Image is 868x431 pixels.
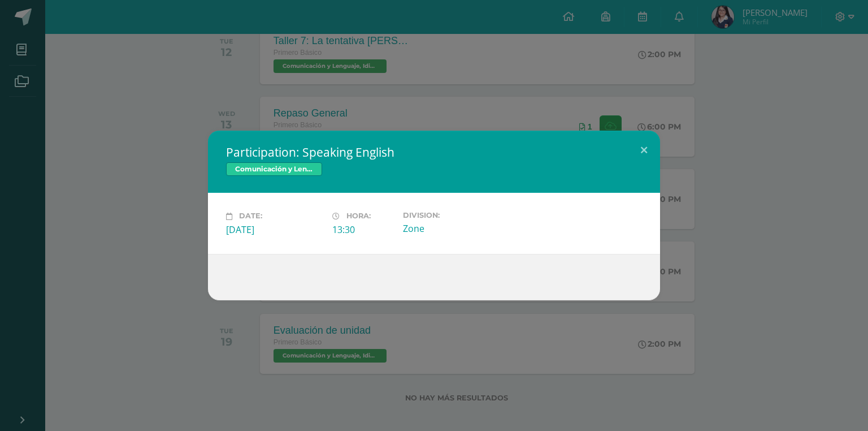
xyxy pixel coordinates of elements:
[628,131,660,169] button: Close (Esc)
[403,222,500,235] div: Zone
[332,223,394,236] div: 13:30
[346,212,371,221] span: Hora:
[226,223,323,236] div: [DATE]
[226,162,322,176] span: Comunicación y Lenguaje, Idioma Extranjero Inglés
[403,211,500,219] label: Division:
[239,212,262,221] span: Date:
[226,144,642,160] h2: Participation: Speaking English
